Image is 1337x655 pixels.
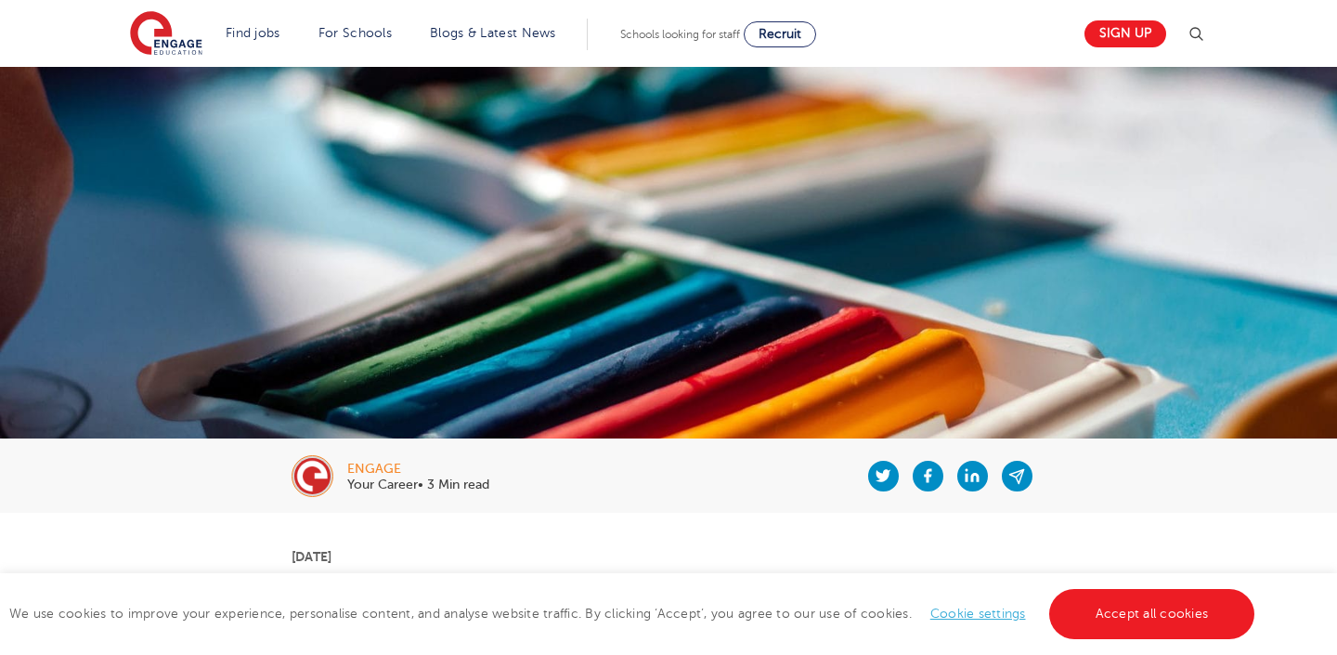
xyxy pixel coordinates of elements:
div: engage [347,463,489,476]
a: Recruit [744,21,816,47]
a: Sign up [1084,20,1166,47]
span: Schools looking for staff [620,28,740,41]
p: [DATE] [292,550,1046,563]
a: Cookie settings [930,607,1026,621]
img: Engage Education [130,11,202,58]
a: Blogs & Latest News [430,26,556,40]
a: For Schools [318,26,392,40]
span: Recruit [759,27,801,41]
a: Accept all cookies [1049,589,1255,639]
p: Your Career• 3 Min read [347,478,489,491]
a: Find jobs [226,26,280,40]
span: We use cookies to improve your experience, personalise content, and analyse website traffic. By c... [9,607,1259,621]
